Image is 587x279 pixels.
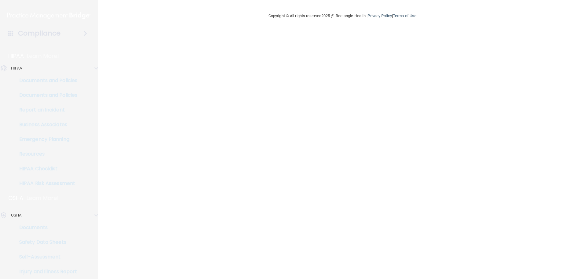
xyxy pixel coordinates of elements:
p: OSHA [11,212,21,219]
img: PMB logo [7,9,90,22]
p: Learn More! [27,52,59,60]
p: Report an Incident [4,107,87,113]
p: Resources [4,151,87,157]
p: OSHA [8,194,24,202]
div: Copyright © All rights reserved 2025 @ Rectangle Health | | [231,6,454,26]
p: Documents and Policies [4,77,87,84]
p: Documents and Policies [4,92,87,98]
a: Terms of Use [393,13,416,18]
a: Privacy Policy [367,13,392,18]
p: Business Associates [4,122,87,128]
p: Learn More! [27,194,59,202]
p: HIPAA [11,65,22,72]
p: Documents [4,224,87,231]
p: Injury and Illness Report [4,269,87,275]
p: HIPAA [8,52,24,60]
p: Safety Data Sheets [4,239,87,245]
h4: Compliance [18,29,61,38]
p: Self-Assessment [4,254,87,260]
p: HIPAA Risk Assessment [4,180,87,187]
p: HIPAA Checklist [4,166,87,172]
p: Emergency Planning [4,136,87,142]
